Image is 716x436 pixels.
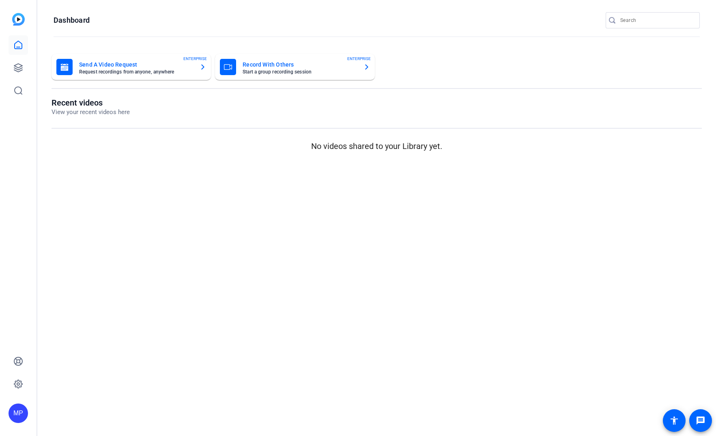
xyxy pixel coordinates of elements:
span: ENTERPRISE [347,56,371,62]
h1: Recent videos [52,98,130,108]
button: Send A Video RequestRequest recordings from anyone, anywhereENTERPRISE [52,54,211,80]
mat-card-title: Record With Others [243,60,357,69]
p: No videos shared to your Library yet. [52,140,702,152]
mat-card-subtitle: Request recordings from anyone, anywhere [79,69,193,74]
h1: Dashboard [54,15,90,25]
span: ENTERPRISE [183,56,207,62]
mat-icon: message [696,416,705,425]
img: blue-gradient.svg [12,13,25,26]
mat-card-subtitle: Start a group recording session [243,69,357,74]
mat-icon: accessibility [669,416,679,425]
div: MP [9,404,28,423]
mat-card-title: Send A Video Request [79,60,193,69]
p: View your recent videos here [52,108,130,117]
button: Record With OthersStart a group recording sessionENTERPRISE [215,54,374,80]
input: Search [620,15,693,25]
